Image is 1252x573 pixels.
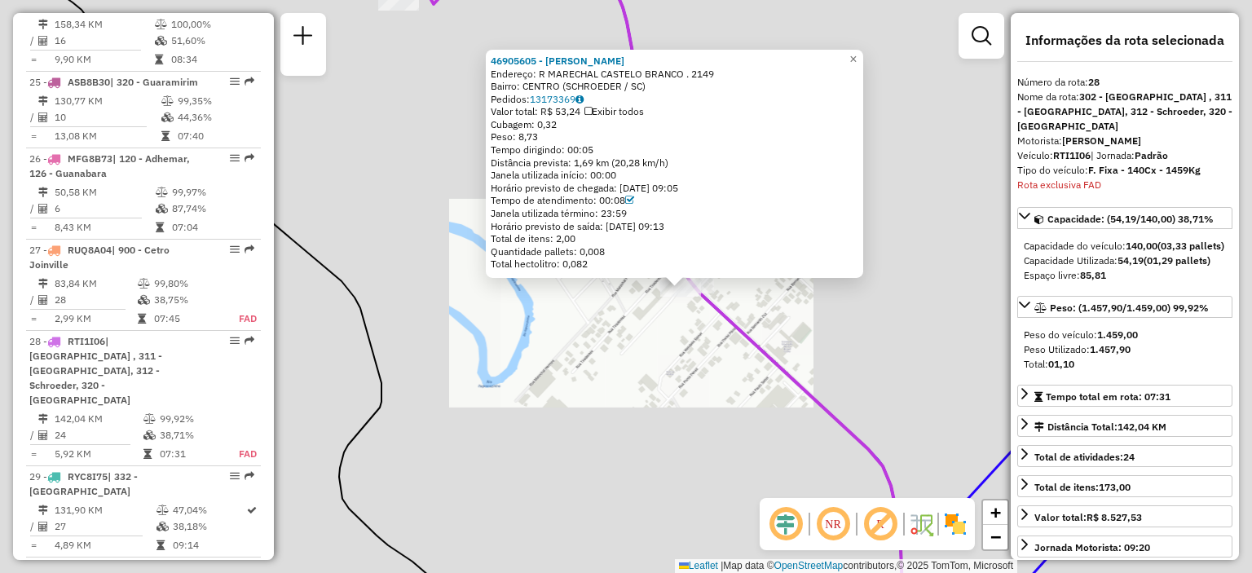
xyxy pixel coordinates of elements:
span: × [849,52,857,66]
div: Pedidos: [491,93,858,106]
div: Valor total: R$ 53,24 [491,105,858,118]
td: = [29,311,37,327]
div: Janela utilizada término: 23:59 [491,207,858,220]
td: 38,71% [159,427,223,443]
strong: 24 [1123,451,1135,463]
i: Total de Atividades [38,430,48,440]
i: Distância Total [38,96,48,106]
i: % de utilização do peso [138,279,150,289]
strong: 140,00 [1126,240,1157,252]
td: 13,08 KM [54,128,161,144]
td: = [29,219,37,236]
i: Observações [575,95,584,104]
div: Horário previsto de saída: [DATE] 09:13 [491,220,858,233]
div: Cubagem: 0,32 [491,118,858,131]
i: Total de Atividades [38,204,48,214]
i: % de utilização da cubagem [156,204,168,214]
strong: 54,19 [1118,254,1144,267]
td: / [29,427,37,443]
i: Total de Atividades [38,112,48,122]
i: % de utilização da cubagem [138,295,150,305]
i: Distância Total [38,20,48,29]
td: 158,34 KM [54,16,154,33]
i: Total de Atividades [38,36,48,46]
em: Rota exportada [245,77,254,86]
td: 99,80% [153,275,221,292]
i: % de utilização do peso [143,414,156,424]
td: 5,92 KM [54,446,143,462]
td: 99,35% [177,93,254,109]
div: Tipo do veículo: [1017,163,1232,178]
i: Rota otimizada [247,505,257,515]
em: Rota exportada [245,471,254,481]
td: 38,75% [153,292,221,308]
span: | [721,560,723,571]
strong: RTI1I06 [1053,149,1091,161]
div: Rota exclusiva FAD [1017,178,1232,192]
a: 46905605 - [PERSON_NAME] [491,55,624,67]
td: 99,92% [159,411,223,427]
td: / [29,518,37,535]
div: Capacidade do veículo: [1024,239,1226,253]
td: 16 [54,33,154,49]
a: OpenStreetMap [774,560,844,571]
td: 47,04% [172,502,245,518]
td: FAD [223,446,258,462]
td: 28 [54,292,137,308]
i: % de utilização do peso [155,20,167,29]
a: Valor total:R$ 8.527,53 [1017,505,1232,527]
td: 50,58 KM [54,184,155,201]
td: 142,04 KM [54,411,143,427]
span: 28 - [29,335,162,406]
div: Bairro: CENTRO (SCHROEDER / SC) [491,80,858,93]
td: 99,97% [171,184,253,201]
strong: 28 [1088,76,1100,88]
div: Total de itens: [1034,480,1131,495]
a: Total de atividades:24 [1017,445,1232,467]
span: 142,04 KM [1118,421,1166,433]
span: − [990,527,1001,547]
i: % de utilização do peso [156,187,168,197]
i: % de utilização da cubagem [161,112,174,122]
td: / [29,201,37,217]
a: Com service time [625,194,634,206]
img: Fluxo de ruas [908,511,934,537]
span: ASB8B30 [68,76,110,88]
a: Nova sessão e pesquisa [287,20,320,56]
strong: 1.459,00 [1097,328,1138,341]
div: Capacidade Utilizada: [1024,253,1226,268]
td: 130,77 KM [54,93,161,109]
span: Total de atividades: [1034,451,1135,463]
a: Distância Total:142,04 KM [1017,415,1232,437]
div: Janela utilizada início: 00:00 [491,169,858,182]
i: % de utilização da cubagem [143,430,156,440]
td: / [29,292,37,308]
span: + [990,502,1001,522]
td: 27 [54,518,156,535]
div: Valor total: [1034,510,1142,525]
div: Total hectolitro: 0,082 [491,258,858,271]
strong: Padrão [1135,149,1168,161]
div: Peso Utilizado: [1024,342,1226,357]
a: Peso: (1.457,90/1.459,00) 99,92% [1017,296,1232,318]
span: 27 - [29,244,170,271]
div: Tempo dirigindo: 00:05 [491,143,858,156]
i: Distância Total [38,187,48,197]
i: % de utilização do peso [156,505,169,515]
em: Opções [230,336,240,346]
div: Map data © contributors,© 2025 TomTom, Microsoft [675,559,1017,573]
div: Distância prevista: 1,69 km (20,28 km/h) [491,156,858,170]
td: = [29,128,37,144]
span: Exibir rótulo [861,505,900,544]
span: RTI1I06 [68,335,105,347]
div: Tempo de atendimento: 00:08 [491,194,858,207]
td: 131,90 KM [54,502,156,518]
em: Opções [230,77,240,86]
span: Capacidade: (54,19/140,00) 38,71% [1047,213,1214,225]
h4: Informações da rota selecionada [1017,33,1232,48]
td: 8,43 KM [54,219,155,236]
td: 24 [54,427,143,443]
div: Número da rota: [1017,75,1232,90]
i: Tempo total em rota [156,223,164,232]
div: Nome da rota: [1017,90,1232,134]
